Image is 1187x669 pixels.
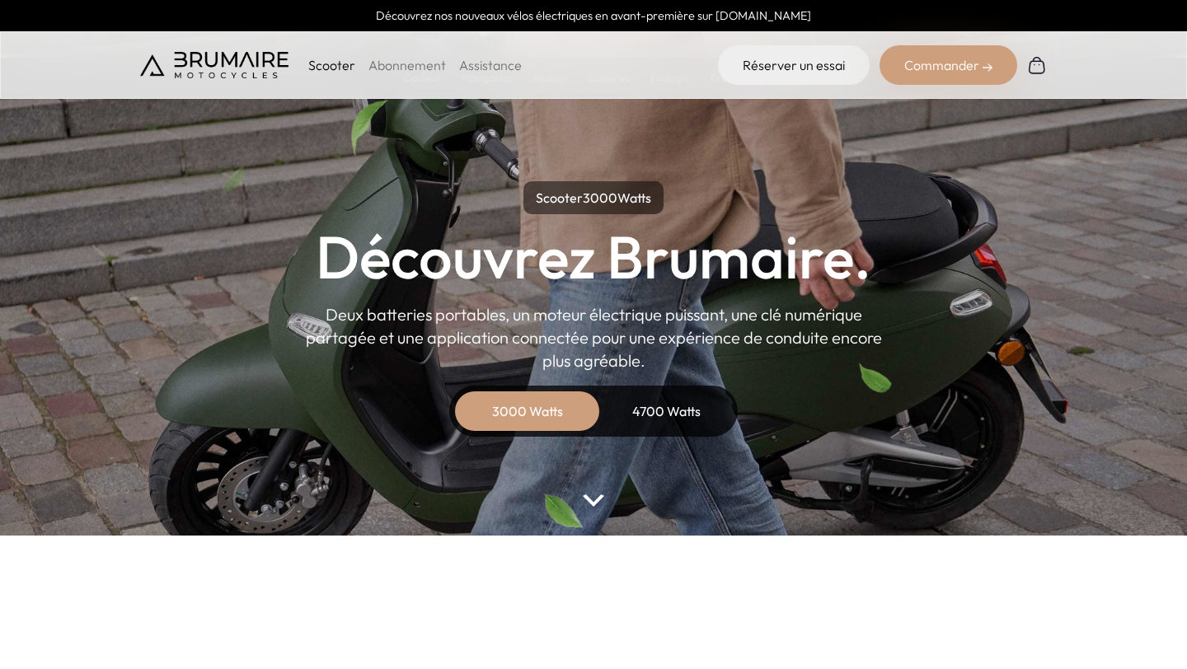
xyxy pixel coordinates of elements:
p: Scooter Watts [523,181,664,214]
img: right-arrow-2.png [983,63,992,73]
p: Deux batteries portables, un moteur électrique puissant, une clé numérique partagée et une applic... [305,303,882,372]
img: arrow-bottom.png [583,494,604,507]
a: Assistance [459,57,522,73]
div: Commander [880,45,1017,85]
h1: Découvrez Brumaire. [316,227,871,287]
span: 3000 [583,189,617,206]
img: Panier [1027,55,1047,75]
div: 3000 Watts [462,391,593,431]
img: Brumaire Motocycles [140,52,289,78]
a: Réserver un essai [718,45,870,85]
div: 4700 Watts [600,391,732,431]
a: Abonnement [368,57,446,73]
p: Scooter [308,55,355,75]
